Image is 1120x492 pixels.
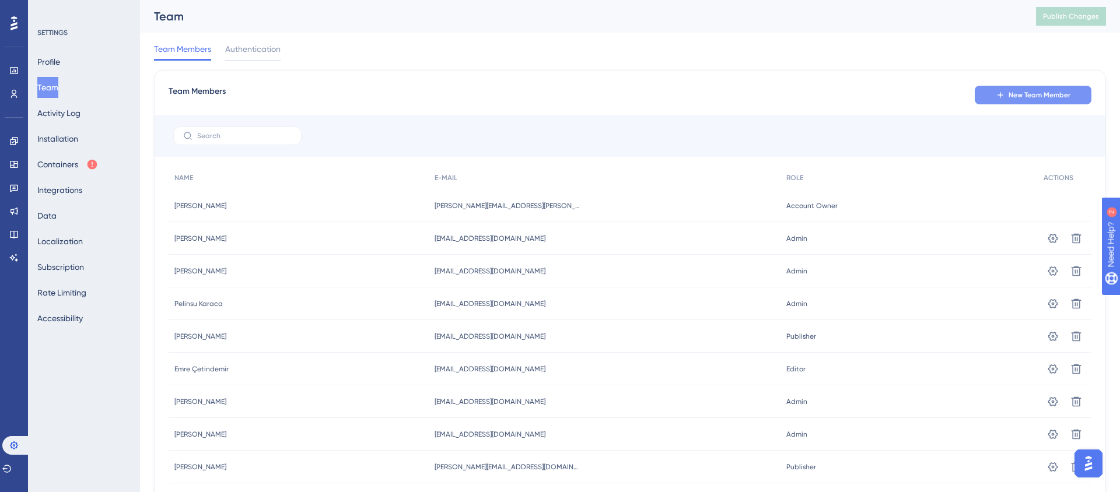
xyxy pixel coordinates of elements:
[37,128,78,149] button: Installation
[435,397,545,406] span: [EMAIL_ADDRESS][DOMAIN_NAME]
[169,85,226,106] span: Team Members
[435,299,545,308] span: [EMAIL_ADDRESS][DOMAIN_NAME]
[786,364,806,374] span: Editor
[37,256,84,277] button: Subscription
[435,364,545,374] span: [EMAIL_ADDRESS][DOMAIN_NAME]
[975,86,1091,104] button: New Team Member
[1036,7,1106,26] button: Publish Changes
[1071,446,1106,481] iframe: UserGuiding AI Assistant Launcher
[37,103,80,124] button: Activity Log
[786,430,807,439] span: Admin
[37,231,83,252] button: Localization
[27,3,73,17] span: Need Help?
[37,180,82,201] button: Integrations
[435,201,580,210] span: [PERSON_NAME][EMAIL_ADDRESS][PERSON_NAME][DOMAIN_NAME]
[174,364,229,374] span: Emre Çetindemir
[435,266,545,276] span: [EMAIL_ADDRESS][DOMAIN_NAME]
[435,173,457,182] span: E-MAIL
[174,201,226,210] span: [PERSON_NAME]
[174,332,226,341] span: [PERSON_NAME]
[174,430,226,439] span: [PERSON_NAME]
[174,234,226,243] span: [PERSON_NAME]
[174,462,226,472] span: [PERSON_NAME]
[786,332,816,341] span: Publisher
[786,462,816,472] span: Publisher
[37,28,132,37] div: SETTINGS
[225,42,281,56] span: Authentication
[37,282,86,303] button: Rate Limiting
[37,205,57,226] button: Data
[81,6,85,15] div: 2
[37,154,98,175] button: Containers
[786,234,807,243] span: Admin
[154,42,211,56] span: Team Members
[435,462,580,472] span: [PERSON_NAME][EMAIL_ADDRESS][DOMAIN_NAME]
[174,397,226,406] span: [PERSON_NAME]
[154,8,1007,24] div: Team
[174,299,223,308] span: Pelinsu Karaca
[786,397,807,406] span: Admin
[197,132,292,140] input: Search
[786,266,807,276] span: Admin
[786,201,838,210] span: Account Owner
[786,299,807,308] span: Admin
[1009,90,1070,100] span: New Team Member
[786,173,803,182] span: ROLE
[435,430,545,439] span: [EMAIL_ADDRESS][DOMAIN_NAME]
[435,332,545,341] span: [EMAIL_ADDRESS][DOMAIN_NAME]
[1043,12,1099,21] span: Publish Changes
[435,234,545,243] span: [EMAIL_ADDRESS][DOMAIN_NAME]
[174,266,226,276] span: [PERSON_NAME]
[37,51,60,72] button: Profile
[1044,173,1073,182] span: ACTIONS
[37,308,83,329] button: Accessibility
[174,173,193,182] span: NAME
[37,77,58,98] button: Team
